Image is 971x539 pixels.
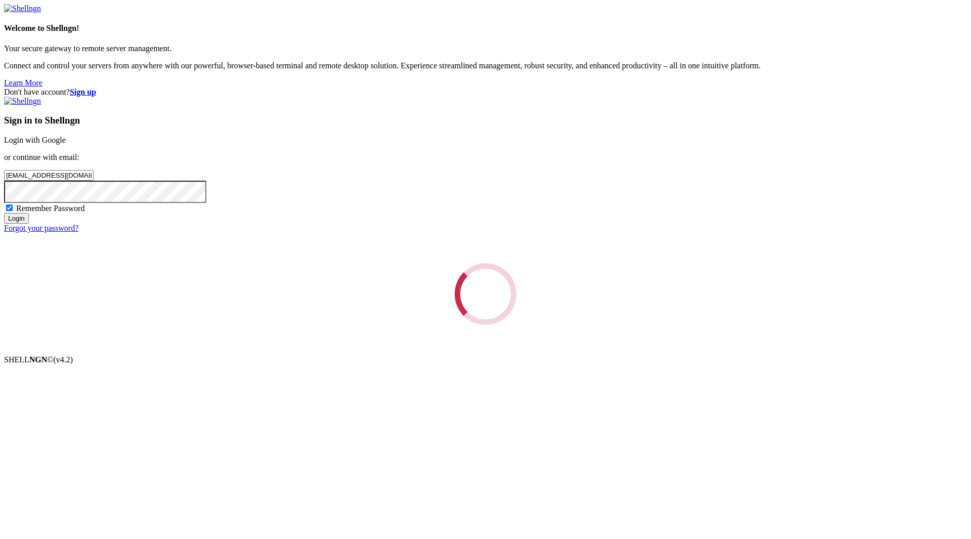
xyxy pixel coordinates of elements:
h3: Sign in to Shellngn [4,115,967,126]
h4: Welcome to Shellngn! [4,24,967,33]
p: or continue with email: [4,153,967,162]
img: Shellngn [4,4,41,13]
span: 4.2.0 [54,355,73,364]
span: Remember Password [16,204,85,213]
a: Sign up [70,88,96,96]
div: Loading... [453,262,518,326]
a: Forgot your password? [4,224,78,232]
input: Login [4,213,29,224]
input: Email address [4,170,94,181]
p: Your secure gateway to remote server management. [4,44,967,53]
span: SHELL © [4,355,73,364]
a: Learn More [4,78,42,87]
input: Remember Password [6,204,13,211]
div: Don't have account? [4,88,967,97]
p: Connect and control your servers from anywhere with our powerful, browser-based terminal and remo... [4,61,967,70]
img: Shellngn [4,97,41,106]
a: Login with Google [4,136,66,144]
b: NGN [29,355,48,364]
